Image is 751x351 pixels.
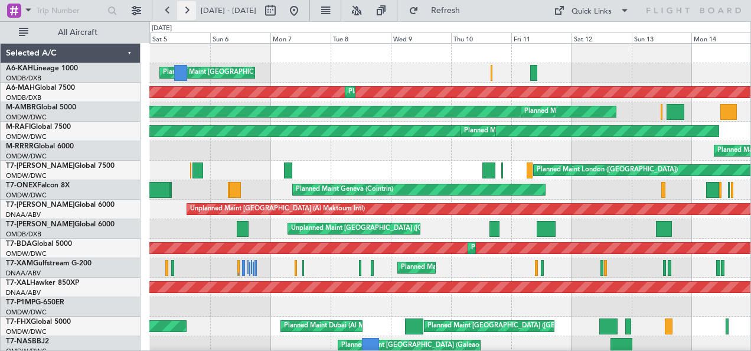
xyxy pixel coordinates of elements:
a: A6-MAHGlobal 7500 [6,84,75,92]
span: T7-[PERSON_NAME] [6,221,74,228]
a: T7-XALHawker 850XP [6,279,79,287]
a: DNAA/ABV [6,269,41,278]
a: T7-BDAGlobal 5000 [6,240,72,248]
a: T7-FHXGlobal 5000 [6,318,71,326]
span: T7-FHX [6,318,31,326]
a: T7-[PERSON_NAME]Global 6000 [6,201,115,209]
a: DNAA/ABV [6,288,41,297]
button: Refresh [403,1,474,20]
span: A6-KAH [6,65,33,72]
span: T7-[PERSON_NAME] [6,201,74,209]
a: A6-KAHLineage 1000 [6,65,78,72]
a: T7-NASBBJ2 [6,338,49,345]
a: T7-P1MPG-650ER [6,299,64,306]
a: OMDW/DWC [6,132,47,141]
div: Thu 10 [451,32,511,43]
div: Planned Maint Geneva (Cointrin) [296,181,393,199]
a: T7-ONEXFalcon 8X [6,182,70,189]
input: Trip Number [36,2,104,19]
span: T7-[PERSON_NAME] [6,162,74,170]
div: Sat 12 [572,32,632,43]
a: T7-[PERSON_NAME]Global 6000 [6,221,115,228]
a: OMDW/DWC [6,249,47,258]
a: OMDW/DWC [6,152,47,161]
div: Planned Maint [GEOGRAPHIC_DATA] ([GEOGRAPHIC_DATA]) [427,317,613,335]
div: Unplanned Maint [GEOGRAPHIC_DATA] (Al Maktoum Intl) [190,200,365,218]
button: All Aircraft [13,23,128,42]
span: T7-BDA [6,240,32,248]
span: [DATE] - [DATE] [201,5,256,16]
span: T7-XAL [6,279,30,287]
span: A6-MAH [6,84,35,92]
div: Planned Maint [GEOGRAPHIC_DATA] ([GEOGRAPHIC_DATA]) [163,64,349,82]
span: M-RAFI [6,123,31,131]
a: OMDB/DXB [6,230,41,239]
a: OMDW/DWC [6,308,47,317]
a: OMDB/DXB [6,93,41,102]
div: Quick Links [572,6,612,18]
div: Tue 8 [331,32,391,43]
button: Quick Links [548,1,635,20]
div: Planned Maint Dubai (Al Maktoum Intl) [284,317,400,335]
span: Refresh [421,6,471,15]
span: T7-XAM [6,260,33,267]
a: DNAA/ABV [6,210,41,219]
a: OMDW/DWC [6,113,47,122]
a: T7-XAMGulfstream G-200 [6,260,92,267]
span: M-RRRR [6,143,34,150]
a: OMDW/DWC [6,191,47,200]
div: Sat 5 [150,32,210,43]
a: M-RAFIGlobal 7500 [6,123,71,131]
a: OMDB/DXB [6,74,41,83]
span: All Aircraft [31,28,125,37]
div: Fri 11 [511,32,572,43]
div: Mon 7 [270,32,331,43]
div: Sun 6 [210,32,270,43]
a: M-RRRRGlobal 6000 [6,143,74,150]
div: Planned Maint Dubai (Al Maktoum Intl) [524,103,641,121]
div: Sun 13 [632,32,692,43]
span: T7-NAS [6,338,32,345]
span: T7-ONEX [6,182,37,189]
div: Planned Maint [GEOGRAPHIC_DATA] ([GEOGRAPHIC_DATA] Intl) [348,83,546,101]
div: Wed 9 [391,32,451,43]
div: Planned Maint Dubai (Al Maktoum Intl) [471,239,587,257]
span: T7-P1MP [6,299,35,306]
div: [DATE] [152,24,172,34]
div: Planned Maint Dubai (Al Maktoum Intl) [464,122,580,140]
a: M-AMBRGlobal 5000 [6,104,76,111]
a: T7-[PERSON_NAME]Global 7500 [6,162,115,170]
span: M-AMBR [6,104,36,111]
div: Unplanned Maint [GEOGRAPHIC_DATA] ([GEOGRAPHIC_DATA] Intl) [291,220,497,238]
div: Planned Maint London ([GEOGRAPHIC_DATA]) [537,161,678,179]
div: Planned Maint Abuja ([PERSON_NAME] Intl) [401,259,534,277]
a: OMDW/DWC [6,327,47,336]
a: OMDW/DWC [6,171,47,180]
